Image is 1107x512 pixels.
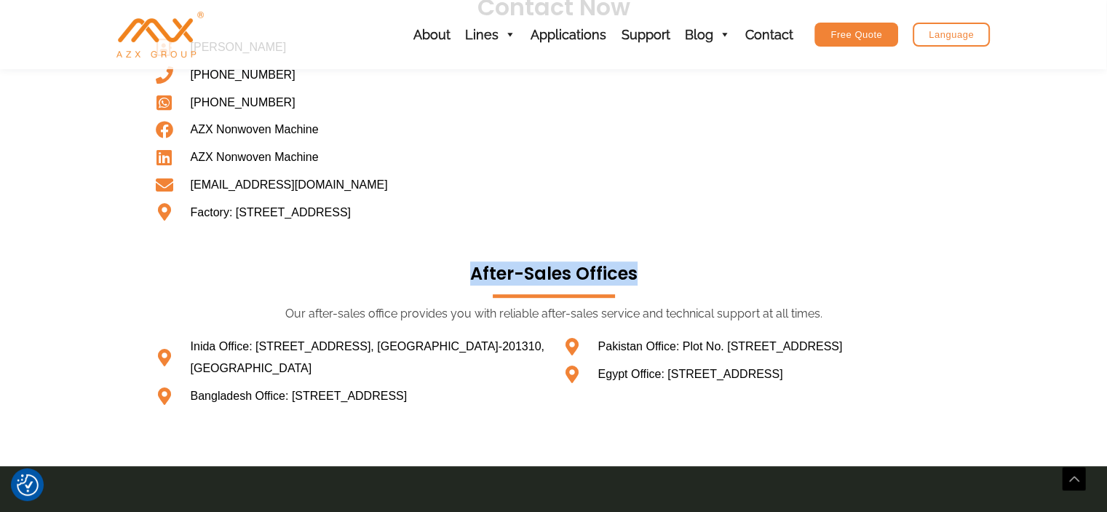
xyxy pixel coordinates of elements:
[187,64,295,86] span: [PHONE_NUMBER]
[17,474,39,496] button: Consent Preferences
[595,363,783,385] span: Egypt Office: [STREET_ADDRESS]
[154,146,547,168] a: AZX Nonwoven Machine
[187,202,352,224] span: Factory: [STREET_ADDRESS]
[116,27,204,41] a: AZX Nonwoven Machine
[146,262,961,285] h3: after-sales offices
[187,119,319,141] span: AZX Nonwoven Machine
[187,385,408,407] span: Bangladesh Office: [STREET_ADDRESS]
[146,307,961,322] div: Our after-sales office provides you with reliable after-sales service and technical support at al...
[154,92,547,114] a: [PHONE_NUMBER]
[595,336,843,358] span: Pakistan Office: Plot No. [STREET_ADDRESS]
[913,23,990,47] a: Language
[187,336,547,379] span: Inida Office: [STREET_ADDRESS], [GEOGRAPHIC_DATA]-201310, [GEOGRAPHIC_DATA]
[17,474,39,496] img: Revisit consent button
[814,23,898,47] a: Free Quote
[154,64,547,86] a: [PHONE_NUMBER]
[154,174,547,196] a: [EMAIL_ADDRESS][DOMAIN_NAME]
[154,119,547,141] a: AZX Nonwoven Machine
[187,146,319,168] span: AZX Nonwoven Machine
[187,92,295,114] span: [PHONE_NUMBER]
[187,174,388,196] span: [EMAIL_ADDRESS][DOMAIN_NAME]
[561,36,954,255] iframe: 23.268801, 113.095392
